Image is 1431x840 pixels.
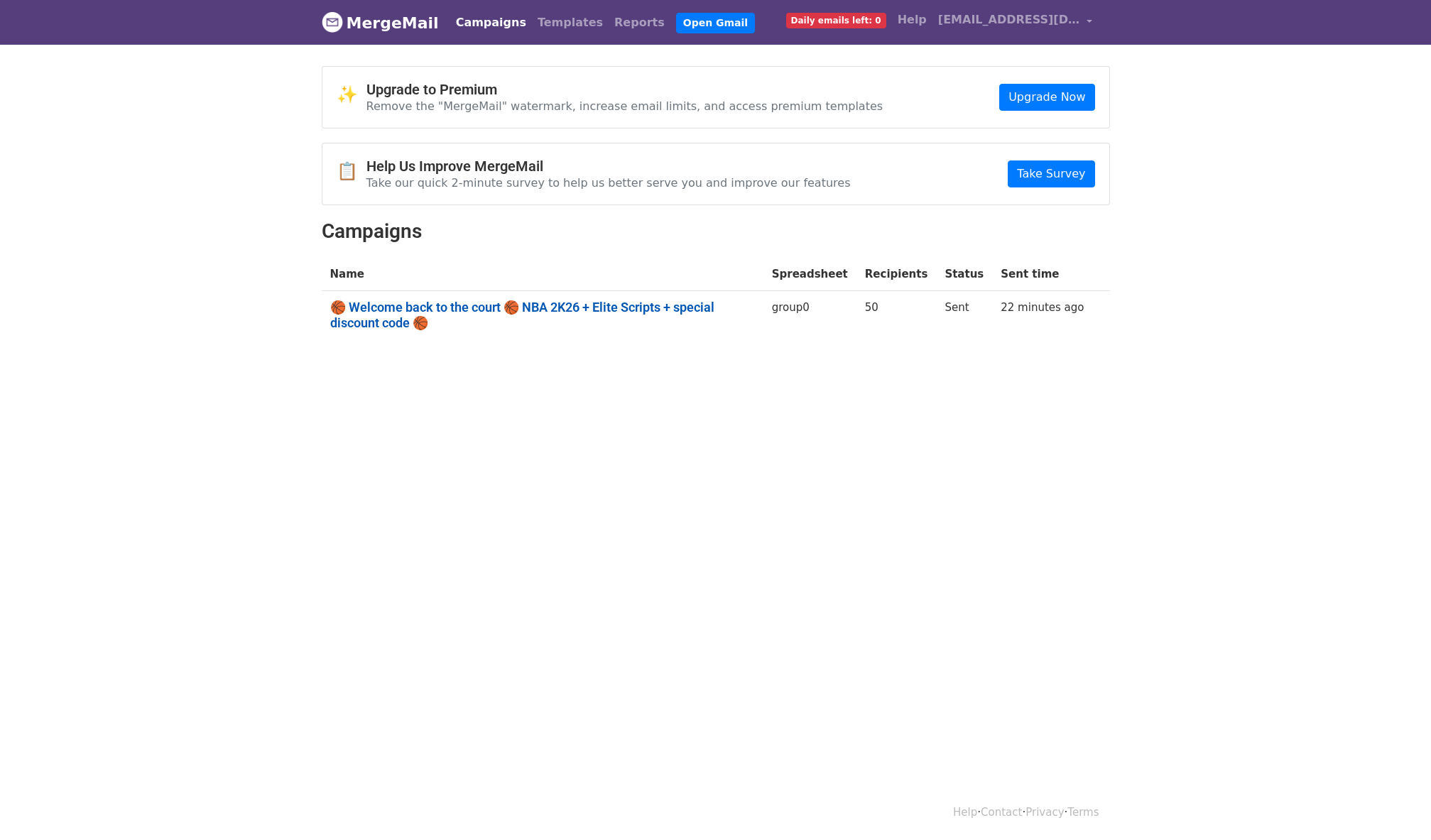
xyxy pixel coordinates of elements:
[1067,806,1099,819] a: Terms
[992,258,1092,291] th: Sent time
[366,99,883,114] p: Remove the "MergeMail" watermark, increase email limits, and access premium templates
[856,258,937,291] th: Recipients
[1360,772,1431,840] iframe: Chat Widget
[1025,806,1064,819] a: Privacy
[763,258,856,291] th: Spreadsheet
[676,13,755,33] a: Open Gmail
[337,84,366,105] span: ✨
[763,291,856,345] td: group0
[609,9,670,37] a: Reports
[780,6,892,34] a: Daily emails left: 0
[450,9,532,37] a: Campaigns
[938,11,1080,28] span: [EMAIL_ADDRESS][DOMAIN_NAME]
[953,806,977,819] a: Help
[856,291,937,345] td: 50
[322,219,1110,244] h2: Campaigns
[322,258,763,291] th: Name
[322,8,439,38] a: MergeMail
[936,291,992,345] td: Sent
[932,6,1099,39] a: [EMAIL_ADDRESS][DOMAIN_NAME]
[786,13,886,28] span: Daily emails left: 0
[337,161,366,182] span: 📋
[330,300,755,330] a: 🏀 Welcome back to the court 🏀 NBA 2K26 + Elite Scripts + special discount code 🏀
[1001,301,1084,314] a: 22 minutes ago
[936,258,992,291] th: Status
[366,158,851,175] h4: Help Us Improve MergeMail
[366,81,883,98] h4: Upgrade to Premium
[999,84,1094,111] a: Upgrade Now
[366,175,851,190] p: Take our quick 2-minute survey to help us better serve you and improve our features
[532,9,609,37] a: Templates
[981,806,1022,819] a: Contact
[892,6,932,34] a: Help
[1008,160,1094,187] a: Take Survey
[322,11,343,33] img: MergeMail logo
